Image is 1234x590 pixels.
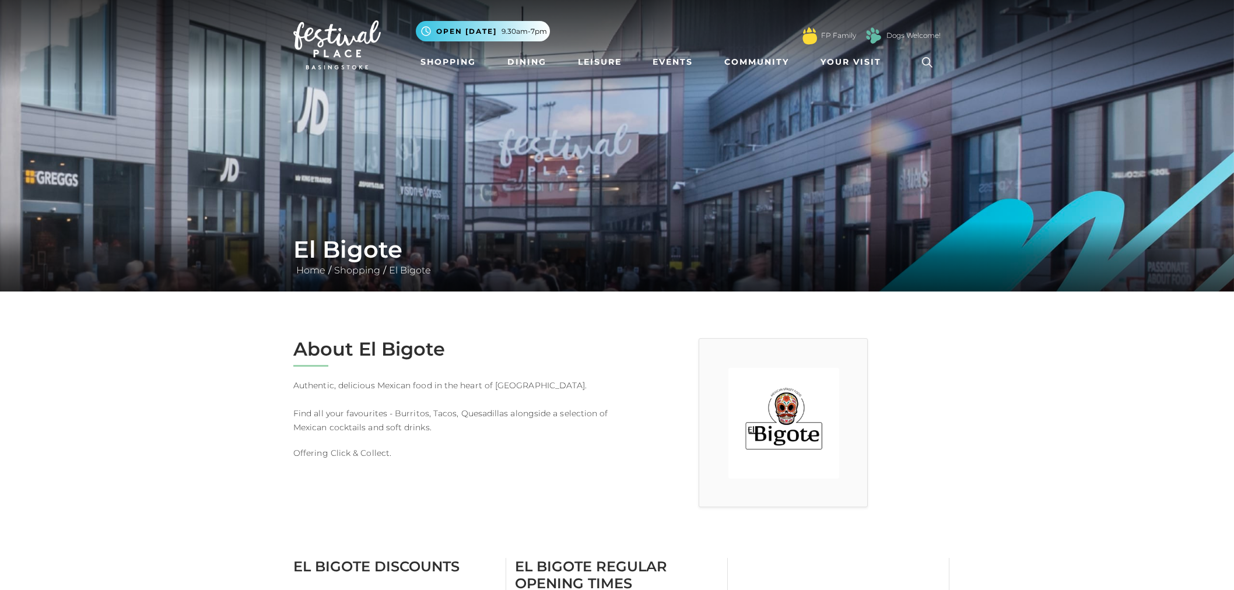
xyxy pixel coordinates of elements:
span: 9.30am-7pm [502,26,547,37]
span: Your Visit [821,56,881,68]
a: Shopping [331,265,383,276]
button: Open [DATE] 9.30am-7pm [416,21,550,41]
div: / / [285,236,949,278]
h2: About El Bigote [293,338,608,360]
span: Open [DATE] [436,26,497,37]
a: Community [720,51,794,73]
p: Authentic, delicious Mexican food in the heart of [GEOGRAPHIC_DATA]. Find all your favourites - B... [293,378,608,434]
a: Leisure [573,51,626,73]
img: Festival Place Logo [293,20,381,69]
a: El Bigote [386,265,434,276]
a: Dogs Welcome! [886,30,941,41]
h3: El Bigote Discounts [293,558,497,575]
h1: El Bigote [293,236,941,264]
a: Your Visit [816,51,892,73]
a: Dining [503,51,551,73]
a: Events [648,51,697,73]
a: Home [293,265,328,276]
p: Offering Click & Collect. [293,446,608,460]
a: FP Family [821,30,856,41]
a: Shopping [416,51,481,73]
